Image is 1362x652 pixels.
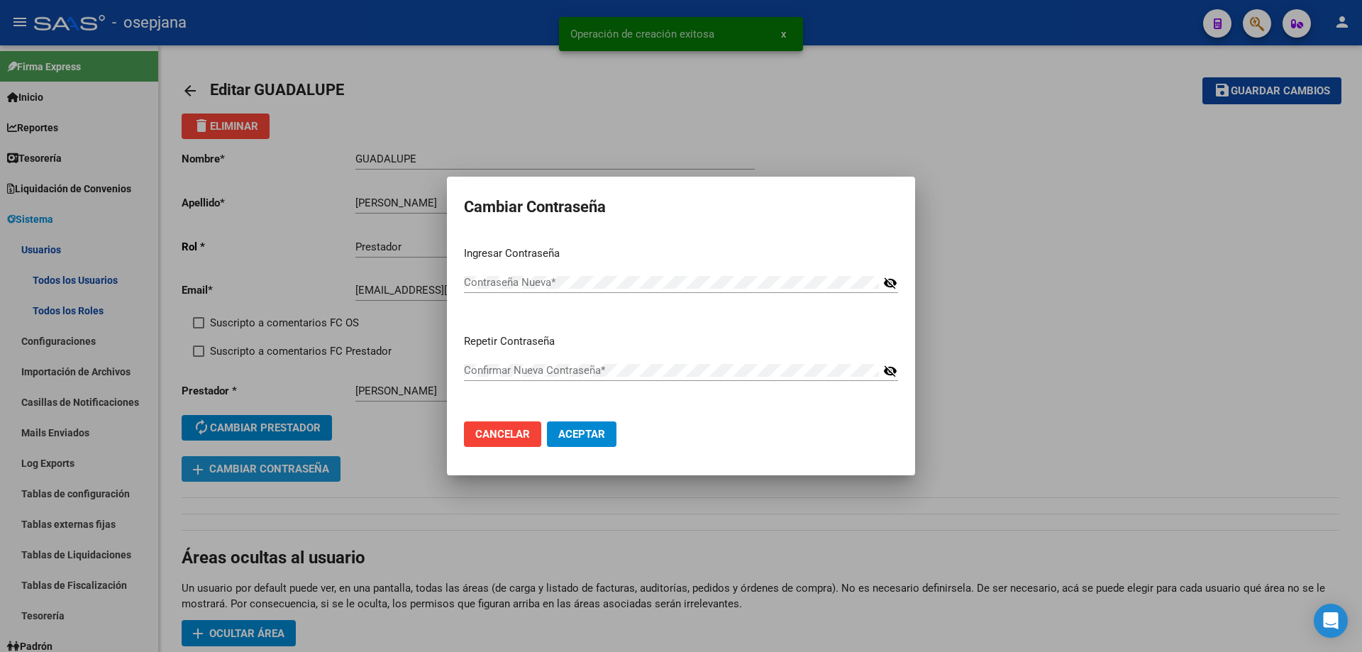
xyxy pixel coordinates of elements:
button: Cancelar [464,421,541,447]
mat-icon: visibility_off [883,275,897,292]
mat-icon: visibility_off [883,363,897,380]
p: Ingresar Contraseña [464,245,898,262]
div: Open Intercom Messenger [1314,604,1348,638]
h2: Cambiar Contraseña [464,194,898,221]
button: Aceptar [547,421,616,447]
span: Aceptar [558,428,605,441]
span: Cancelar [475,428,530,441]
p: Repetir Contraseña [464,333,898,350]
